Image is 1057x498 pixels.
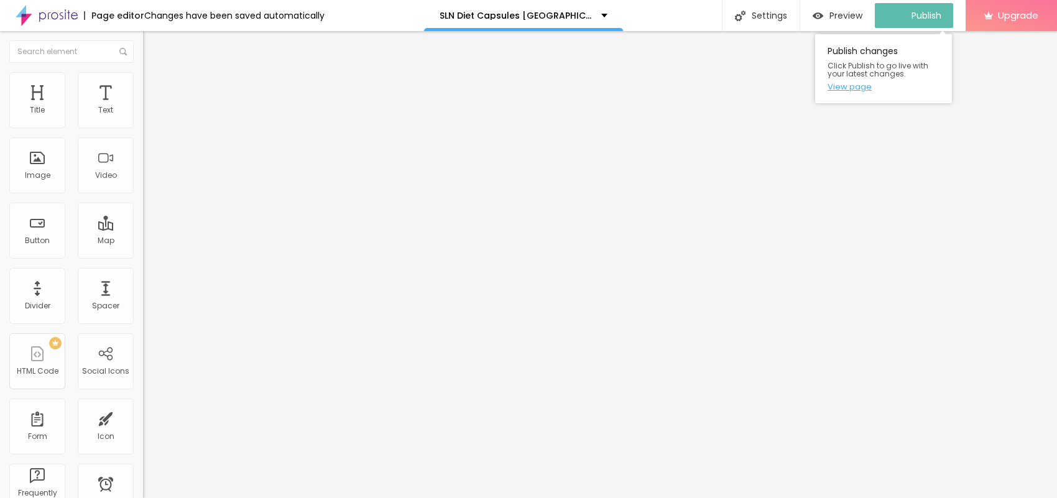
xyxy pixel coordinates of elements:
[440,11,592,20] p: SLN Diet Capsules [GEOGRAPHIC_DATA]
[998,10,1038,21] span: Upgrade
[98,106,113,114] div: Text
[92,302,119,310] div: Spacer
[829,11,862,21] span: Preview
[98,432,114,441] div: Icon
[25,302,50,310] div: Divider
[143,31,1057,498] iframe: Editor
[98,236,114,245] div: Map
[25,171,50,180] div: Image
[9,40,134,63] input: Search element
[30,106,45,114] div: Title
[828,83,939,91] a: View page
[815,34,952,103] div: Publish changes
[800,3,875,28] button: Preview
[875,3,953,28] button: Publish
[144,11,325,20] div: Changes have been saved automatically
[828,62,939,78] span: Click Publish to go live with your latest changes.
[95,171,117,180] div: Video
[84,11,144,20] div: Page editor
[82,367,129,376] div: Social Icons
[25,236,50,245] div: Button
[735,11,745,21] img: Icone
[912,11,941,21] span: Publish
[28,432,47,441] div: Form
[17,367,58,376] div: HTML Code
[119,48,127,55] img: Icone
[813,11,823,21] img: view-1.svg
